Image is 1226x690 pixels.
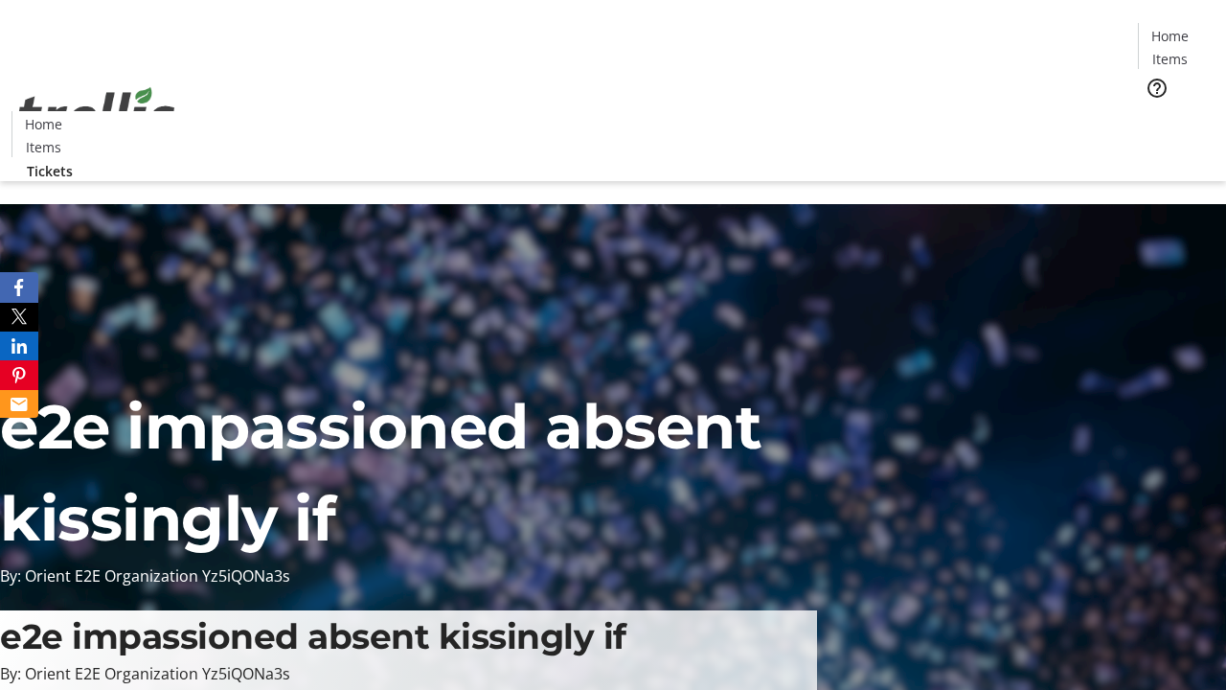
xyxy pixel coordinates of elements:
a: Tickets [11,161,88,181]
span: Home [1151,26,1189,46]
a: Tickets [1138,111,1215,131]
button: Help [1138,69,1176,107]
a: Home [1139,26,1200,46]
span: Items [26,137,61,157]
span: Home [25,114,62,134]
span: Tickets [1153,111,1199,131]
a: Items [12,137,74,157]
span: Tickets [27,161,73,181]
a: Home [12,114,74,134]
span: Items [1152,49,1188,69]
a: Items [1139,49,1200,69]
img: Orient E2E Organization Yz5iQONa3s's Logo [11,66,182,162]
